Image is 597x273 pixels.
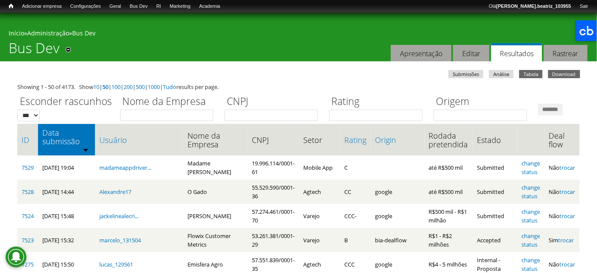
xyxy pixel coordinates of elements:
[22,212,34,220] a: 7524
[545,156,580,180] td: Não
[225,94,324,110] label: CNPJ
[453,45,489,62] a: Editar
[22,260,34,268] a: 7275
[371,180,424,204] td: google
[489,70,514,78] a: Análise
[522,232,540,248] a: change status
[544,45,587,62] a: Rastrear
[425,180,473,204] td: até R$500 mil
[545,124,580,156] th: Deal flow
[9,29,588,40] div: » »
[299,124,340,156] th: Setor
[548,70,580,78] a: Download
[105,2,125,11] a: Geral
[299,156,340,180] td: Mobile App
[83,147,89,152] img: ordem crescente
[99,260,133,268] a: lucas_129561
[99,212,139,220] a: jackelinealecri...
[545,180,580,204] td: Não
[120,94,219,110] label: Nome da Empresa
[17,83,580,91] div: Showing 1 - 50 of 4173. Show | | | | | | results per page.
[183,228,247,252] td: Flowix Customer Metrics
[560,164,575,171] a: trocar
[9,3,13,9] span: Início
[72,29,95,37] a: Bus Dev
[22,136,34,144] a: ID
[248,124,299,156] th: CNPJ
[299,180,340,204] td: Agtech
[491,43,542,62] a: Resultados
[560,260,575,268] a: trocar
[248,204,299,228] td: 57.274.461/0001-70
[42,128,91,146] a: Data submissão
[473,204,517,228] td: Submitted
[183,180,247,204] td: O Gado
[22,164,34,171] a: 7529
[152,2,165,11] a: RI
[522,256,540,273] a: change status
[124,83,133,91] a: 200
[329,94,428,110] label: Rating
[38,180,95,204] td: [DATE] 14:44
[183,204,247,228] td: [PERSON_NAME]
[340,156,371,180] td: C
[560,212,575,220] a: trocar
[519,70,543,78] a: Tabela
[248,180,299,204] td: 55.529.590/0001-36
[340,180,371,204] td: CC
[195,2,225,11] a: Academia
[434,94,533,110] label: Origem
[111,83,121,91] a: 100
[99,236,141,244] a: marcelo_131504
[425,204,473,228] td: R$500 mil - R$1 milhão
[165,2,195,11] a: Marketing
[375,136,420,144] a: Origin
[125,2,152,11] a: Bus Dev
[545,228,580,252] td: Sim
[425,124,473,156] th: Rodada pretendida
[4,2,18,10] a: Início
[473,124,517,156] th: Estado
[38,204,95,228] td: [DATE] 15:48
[485,2,575,11] a: Olá[PERSON_NAME].beatriz_103955
[38,228,95,252] td: [DATE] 15:32
[136,83,145,91] a: 500
[183,124,247,156] th: Nome da Empresa
[425,228,473,252] td: R$1 - R$2 milhões
[17,94,114,110] label: Esconder rascunhos
[522,159,540,176] a: change status
[473,228,517,252] td: Accepted
[299,228,340,252] td: Varejo
[22,236,34,244] a: 7523
[496,3,571,9] strong: [PERSON_NAME].beatriz_103955
[102,83,108,91] a: 50
[93,83,99,91] a: 10
[148,83,160,91] a: 1000
[299,204,340,228] td: Varejo
[391,45,451,62] a: Apresentação
[371,228,424,252] td: bia-dealflow
[560,188,575,196] a: trocar
[99,188,131,196] a: Alexandre17
[248,228,299,252] td: 53.261.381/0001-29
[9,40,60,61] h1: Bus Dev
[473,180,517,204] td: Submitted
[575,2,593,11] a: Sair
[344,136,366,144] a: Rating
[9,29,24,37] a: Início
[559,236,574,244] a: trocar
[22,188,34,196] a: 7528
[473,156,517,180] td: Submitted
[248,156,299,180] td: 19.996.114/0001-61
[340,228,371,252] td: B
[448,70,483,78] a: Submissões
[371,204,424,228] td: google
[99,164,151,171] a: madameappdriver...
[545,204,580,228] td: Não
[340,204,371,228] td: CCC-
[99,136,179,144] a: Usuário
[27,29,69,37] a: Administração
[66,2,105,11] a: Configurações
[522,208,540,224] a: change status
[183,156,247,180] td: Madame [PERSON_NAME]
